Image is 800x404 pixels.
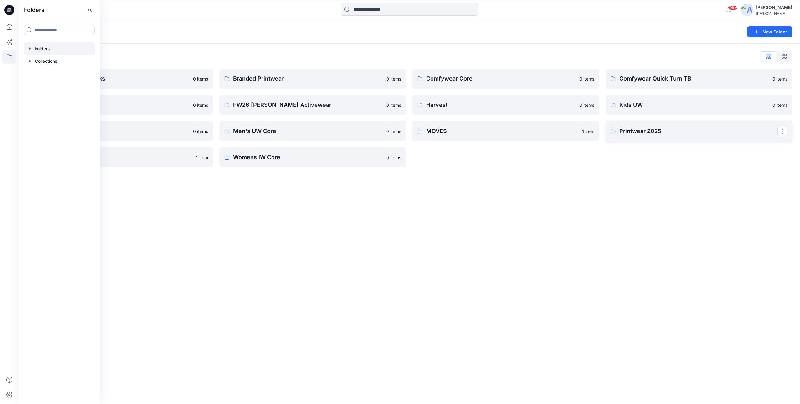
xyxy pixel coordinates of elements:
[426,101,576,109] p: Harvest
[233,74,382,83] p: Branded Printwear
[386,76,401,82] p: 0 items
[26,147,213,167] a: Scrubs1 item
[233,127,382,135] p: Men's UW Core
[412,121,599,141] a: MOVES1 item
[40,127,189,135] p: Makersight Testing
[582,128,594,135] p: 1 item
[233,101,382,109] p: FW26 [PERSON_NAME] Activewear
[40,101,189,109] p: EcoSmart
[579,102,594,108] p: 0 items
[619,74,769,83] p: Comfywear Quick Turn TB
[606,121,792,141] a: Printwear 2025
[193,128,208,135] p: 0 items
[756,4,792,11] div: [PERSON_NAME]
[26,121,213,141] a: Makersight Testing0 items
[196,154,208,161] p: 1 item
[412,69,599,89] a: Comfywear Core0 items
[606,69,792,89] a: Comfywear Quick Turn TB0 items
[412,95,599,115] a: Harvest0 items
[772,102,787,108] p: 0 items
[386,154,401,161] p: 0 items
[40,153,192,162] p: Scrubs
[579,76,594,82] p: 0 items
[747,26,792,37] button: New Folder
[728,5,737,10] span: 99+
[386,102,401,108] p: 0 items
[40,74,189,83] p: Activewear Core Blocks
[619,127,777,135] p: Printwear 2025
[219,121,406,141] a: Men's UW Core0 items
[193,102,208,108] p: 0 items
[772,76,787,82] p: 0 items
[386,128,401,135] p: 0 items
[426,74,576,83] p: Comfywear Core
[606,95,792,115] a: Kids UW0 items
[219,147,406,167] a: Womens IW Core0 items
[619,101,769,109] p: Kids UW
[26,95,213,115] a: EcoSmart0 items
[193,76,208,82] p: 0 items
[426,127,578,135] p: MOVES
[233,153,382,162] p: Womens IW Core
[741,4,753,16] img: avatar
[219,95,406,115] a: FW26 [PERSON_NAME] Activewear0 items
[756,11,792,16] div: [PERSON_NAME]
[219,69,406,89] a: Branded Printwear0 items
[26,69,213,89] a: Activewear Core Blocks0 items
